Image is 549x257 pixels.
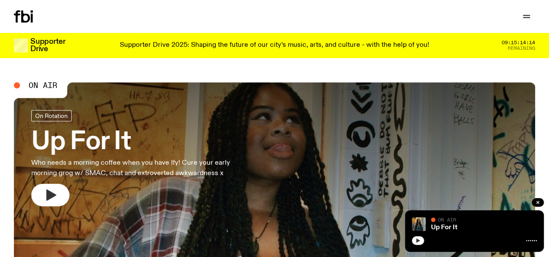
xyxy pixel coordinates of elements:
[29,81,57,89] span: On Air
[438,217,456,222] span: On Air
[412,217,426,231] img: Ify - a Brown Skin girl with black braided twists, looking up to the side with her tongue stickin...
[30,38,65,53] h3: Supporter Drive
[502,40,535,45] span: 09:15:14:14
[31,110,72,121] a: On Rotation
[31,110,253,206] a: Up For ItWho needs a morning coffee when you have Ify! Cure your early morning grog w/ SMAC, chat...
[120,42,429,49] p: Supporter Drive 2025: Shaping the future of our city’s music, arts, and culture - with the help o...
[35,113,68,119] span: On Rotation
[31,130,253,154] h3: Up For It
[431,224,457,231] a: Up For It
[508,46,535,51] span: Remaining
[31,158,253,179] p: Who needs a morning coffee when you have Ify! Cure your early morning grog w/ SMAC, chat and extr...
